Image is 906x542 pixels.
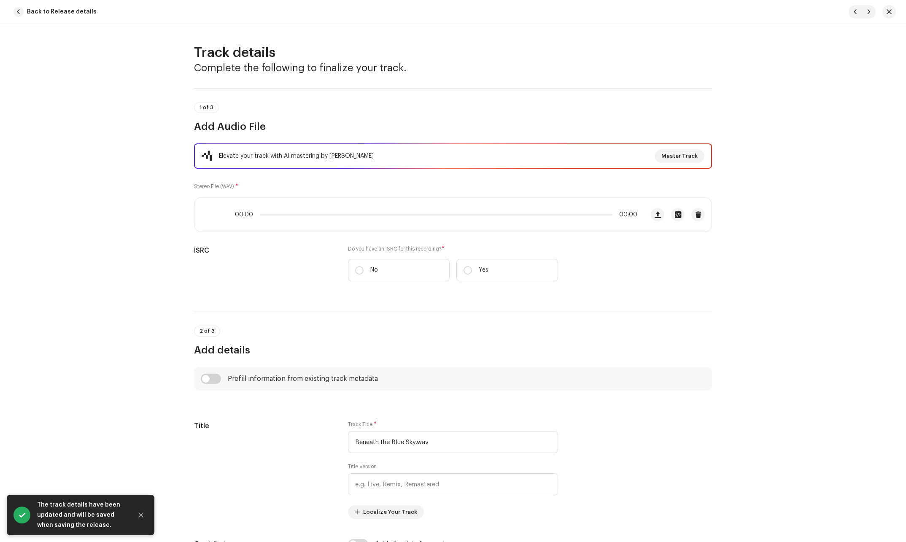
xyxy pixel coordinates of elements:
span: 00:00 [235,211,256,218]
div: Prefill information from existing track metadata [228,375,378,382]
button: Close [132,507,149,523]
button: Master Track [655,149,704,163]
span: Master Track [661,148,698,164]
h3: Add details [194,343,712,357]
small: Stereo File (WAV) [194,184,234,189]
span: 2 of 3 [200,329,215,334]
h2: Track details [194,44,712,61]
p: Yes [479,266,488,275]
input: e.g. Live, Remix, Remastered [348,473,558,495]
span: Localize Your Track [363,504,417,520]
button: Localize Your Track [348,505,424,519]
p: No [370,266,378,275]
label: Title Version [348,463,377,470]
div: The track details have been updated and will be saved when saving the release. [37,500,126,530]
label: Do you have an ISRC for this recording? [348,245,558,252]
h3: Add Audio File [194,120,712,133]
div: Elevate your track with AI mastering by [PERSON_NAME] [219,151,374,161]
h3: Complete the following to finalize your track. [194,61,712,75]
input: Enter the name of the track [348,431,558,453]
h5: ISRC [194,245,334,256]
span: 00:00 [616,211,637,218]
span: 1 of 3 [200,105,213,110]
label: Track Title [348,421,377,428]
h5: Title [194,421,334,431]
